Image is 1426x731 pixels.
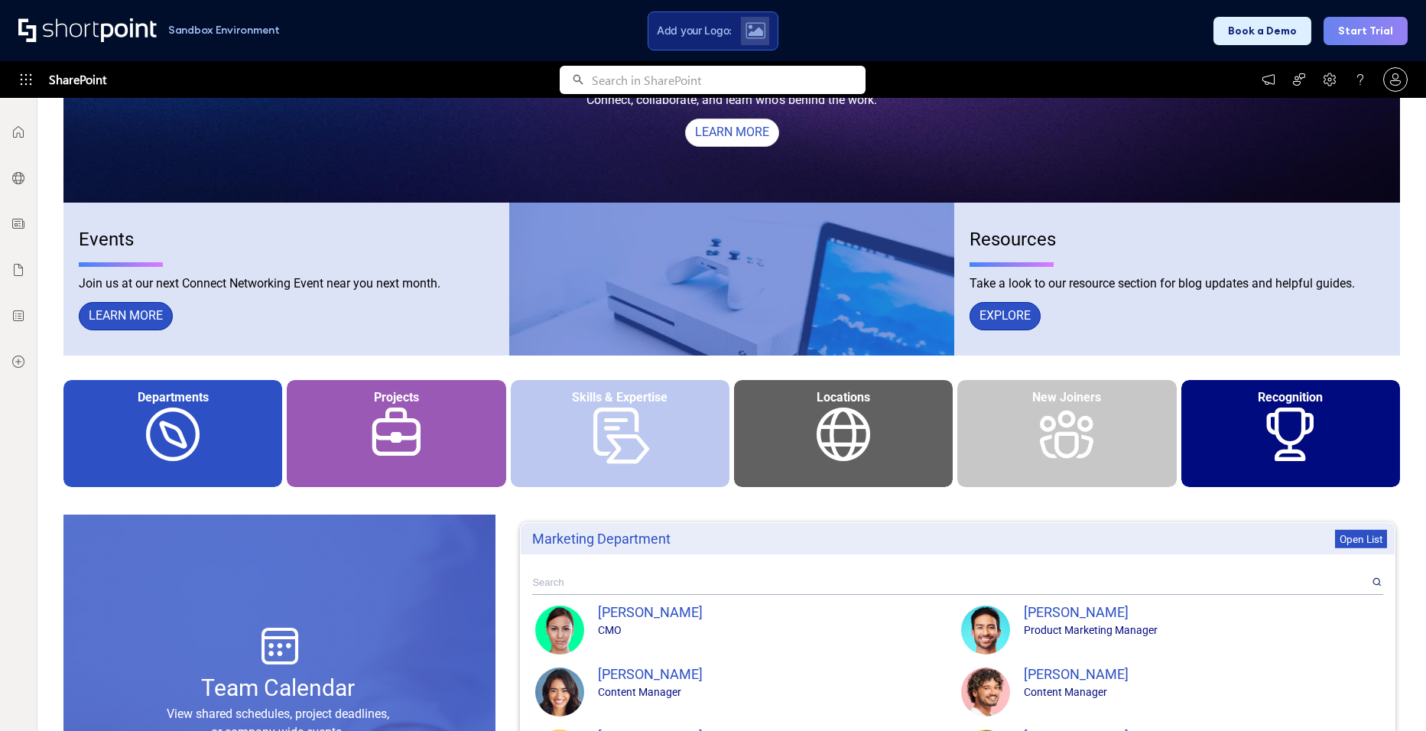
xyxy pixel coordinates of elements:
[532,570,1369,594] input: Search
[745,22,765,39] img: Upload logo
[598,602,954,622] div: [PERSON_NAME]
[598,622,954,638] div: CMO
[79,276,440,291] span: Join us at our next Connect Networking Event near you next month.
[201,674,355,701] span: Team Calendar
[167,707,389,721] span: View shared schedules, project deadlines,
[532,531,671,547] span: Marketing Department
[970,276,1355,291] span: Take a look to our resource section for blog updates and helpful guides.
[1335,529,1387,547] a: Open List
[1024,602,1380,622] div: [PERSON_NAME]
[1213,17,1311,45] button: Book a Demo
[293,390,499,404] div: Projects
[517,390,723,404] div: Skills & Expertise
[970,229,1056,250] span: Resources
[168,26,280,34] h1: Sandbox Environment
[970,302,1041,330] a: EXPLORE
[685,119,779,147] a: LEARN MORE
[657,24,732,37] span: Add your Logo:
[598,664,954,684] div: [PERSON_NAME]
[1024,684,1380,700] div: Content Manager
[1324,17,1408,45] button: Start Trial
[592,66,866,94] input: Search in SharePoint
[79,229,134,250] span: Events
[1350,658,1426,731] iframe: Chat Widget
[963,390,1170,404] div: New Joiners
[586,93,877,107] span: Connect, collaborate, and learn who’s behind the work.
[49,61,106,98] span: SharePoint
[79,302,173,330] a: LEARN MORE
[598,684,954,700] div: Content Manager
[1187,390,1394,404] div: Recognition
[70,390,276,404] div: Departments
[1024,622,1380,638] div: Product Marketing Manager
[740,390,947,404] div: Locations
[1024,664,1380,684] div: [PERSON_NAME]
